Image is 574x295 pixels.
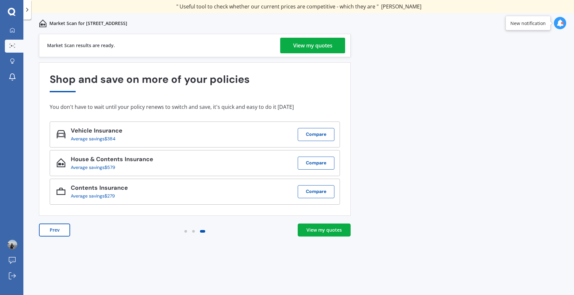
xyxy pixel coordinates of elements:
span: [PERSON_NAME] [381,3,421,10]
div: Vehicle [71,127,122,136]
div: View my quotes [293,38,332,53]
div: New notification [510,20,546,26]
div: House & Contents [71,156,153,165]
img: home-and-contents.b802091223b8502ef2dd.svg [39,19,47,27]
span: Insurance [123,155,153,163]
span: Insurance [98,184,128,192]
button: Compare [298,157,334,170]
div: View my quotes [306,227,342,233]
div: Average savings $279 [71,193,123,199]
div: " Useful tool to check whether our current prices are competitive - which they are " [176,3,421,10]
img: Contents_icon [56,187,66,196]
div: Contents [71,185,128,193]
img: House & Contents_icon [56,158,66,167]
span: Insurance [92,127,122,135]
a: View my quotes [298,224,351,237]
button: Prev [39,224,70,237]
button: Compare [298,128,334,141]
a: View my quotes [280,38,345,53]
img: ACg8ocKqzE33_gJVQNguwa_K4kdOYOE-WE4d1yh2pCp2skmWnZvoMQZtnw=s96-c [7,240,17,250]
div: Average savings $384 [71,136,117,141]
div: You don't have to wait until your policy renews to switch and save, it's quick and easy to do it ... [50,104,340,110]
div: Market Scan results are ready. [47,34,115,57]
img: Vehicle_icon [56,130,66,139]
p: Market Scan for [STREET_ADDRESS] [49,20,127,27]
div: Shop and save on more of your policies [50,73,340,92]
button: Compare [298,185,334,198]
div: Average savings $579 [71,165,148,170]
